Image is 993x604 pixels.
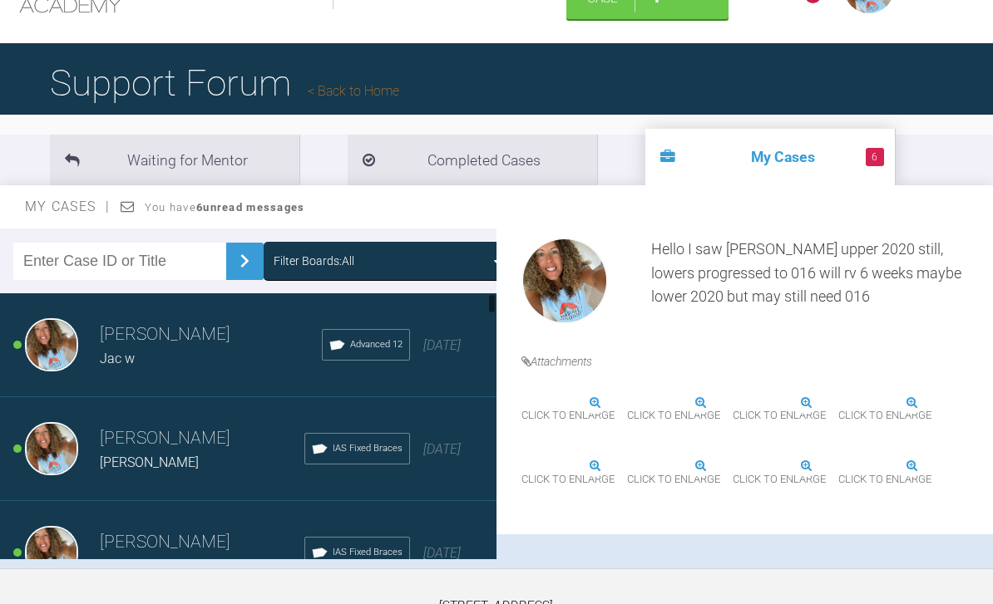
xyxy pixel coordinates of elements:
h3: [PERSON_NAME] [100,321,322,349]
span: [PERSON_NAME] [100,558,199,574]
h3: [PERSON_NAME] [100,425,304,453]
a: Back to Home [308,83,399,99]
span: My Cases [25,199,111,214]
span: Advanced 12 [350,337,403,352]
li: My Cases [645,129,895,185]
span: You have [145,201,305,214]
span: Click to enlarge [521,403,615,429]
span: Click to enlarge [838,403,931,429]
span: [DATE] [423,545,461,561]
img: Rebecca Lynne Williams [25,318,78,371]
input: Enter Case ID or Title [13,243,226,280]
div: Filter Boards: All [274,252,354,270]
div: Hello I saw [PERSON_NAME] upper 2020 still, lowers progressed to 016 will rv 6 weeks maybe lower ... [651,238,968,331]
span: [DATE] [423,441,461,457]
span: [DATE] [423,337,461,353]
span: Click to enlarge [627,467,720,493]
span: Click to enlarge [521,467,615,493]
span: Click to enlarge [838,467,931,493]
img: chevronRight.28bd32b0.svg [231,248,258,274]
span: [PERSON_NAME] [100,454,199,470]
h4: Attachments [521,352,968,371]
span: Click to enlarge [627,403,720,429]
h1: Support Forum [50,54,399,112]
span: Jac w [100,351,135,366]
h3: [PERSON_NAME] [100,528,304,557]
li: Waiting for Mentor [50,135,299,185]
span: Click to enlarge [733,403,826,429]
span: 6 [866,148,884,166]
img: Rebecca Lynne Williams [25,422,78,475]
span: IAS Fixed Braces [333,441,403,456]
img: Rebecca Lynne Williams [25,526,78,579]
h3: wrote... [521,559,710,587]
strong: 6 unread messages [196,201,304,214]
img: Rebecca Lynne Williams [521,238,608,324]
span: Click to enlarge [733,467,826,493]
span: IAS Fixed Braces [333,545,403,560]
li: Completed Cases [348,135,597,185]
